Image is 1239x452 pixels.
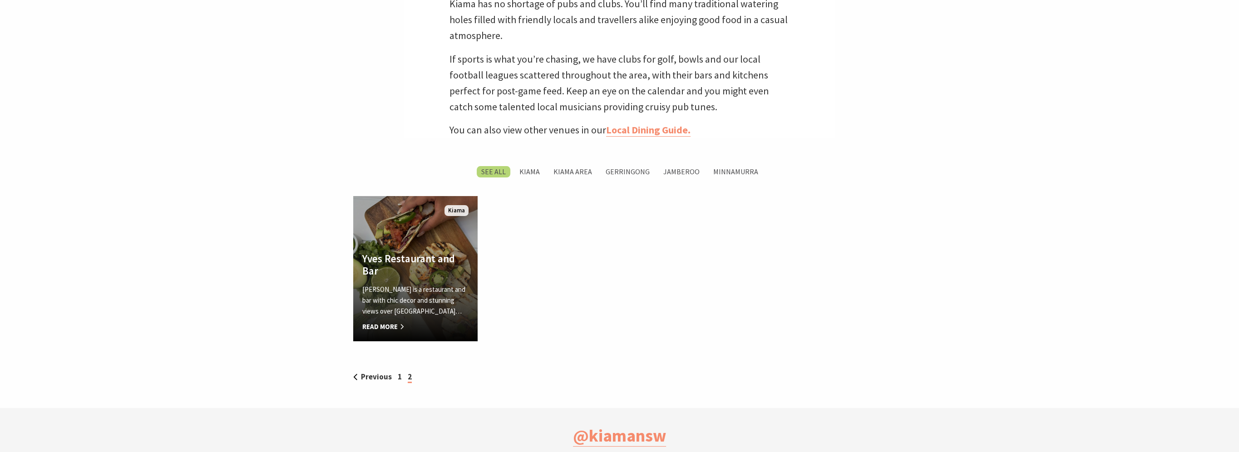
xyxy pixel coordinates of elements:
span: Kiama [444,205,469,216]
span: 2 [408,372,412,383]
a: @kiamansw [573,425,666,447]
label: Kiama [515,166,544,177]
label: SEE All [477,166,510,177]
label: Jamberoo [659,166,704,177]
label: Minnamurra [709,166,763,177]
span: Read More [362,321,469,332]
p: [PERSON_NAME] is a restaurant and bar with chic decor and stunning views over [GEOGRAPHIC_DATA]… [362,284,469,317]
p: If sports is what you’re chasing, we have clubs for golf, bowls and our local football leagues sc... [449,51,790,115]
label: Kiama Area [549,166,597,177]
a: 1 [398,372,402,382]
a: Local Dining Guide. [606,123,691,137]
h4: Yves Restaurant and Bar [362,252,469,277]
label: Gerringong [601,166,654,177]
a: Yves Restaurant and Bar [PERSON_NAME] is a restaurant and bar with chic decor and stunning views ... [353,196,478,341]
a: Previous [353,372,392,382]
p: You can also view other venues in our [449,122,790,138]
